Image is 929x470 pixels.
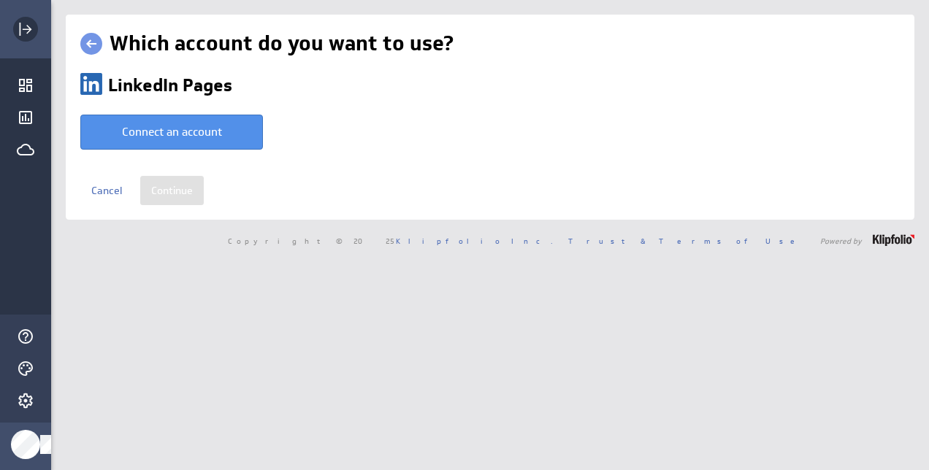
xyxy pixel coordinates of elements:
div: Account and settings [13,388,38,413]
a: Klipfolio Inc. [396,236,553,246]
h1: Which account do you want to use? [110,29,454,58]
a: Trust & Terms of Use [568,236,805,246]
div: Expand [13,17,38,42]
input: Continue [140,176,204,205]
span: Copyright © 2025 [228,237,553,244]
div: Themes [13,356,38,381]
button: Connect an account [80,115,263,150]
h2: LinkedIn Pages [108,79,895,92]
div: Help [13,324,38,349]
img: image1927158031853539236.png [80,73,102,95]
svg: Themes [17,360,34,377]
img: logo-footer.png [873,234,914,246]
span: Powered by [820,237,862,244]
a: Cancel [80,176,133,205]
svg: Account and settings [17,392,34,409]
